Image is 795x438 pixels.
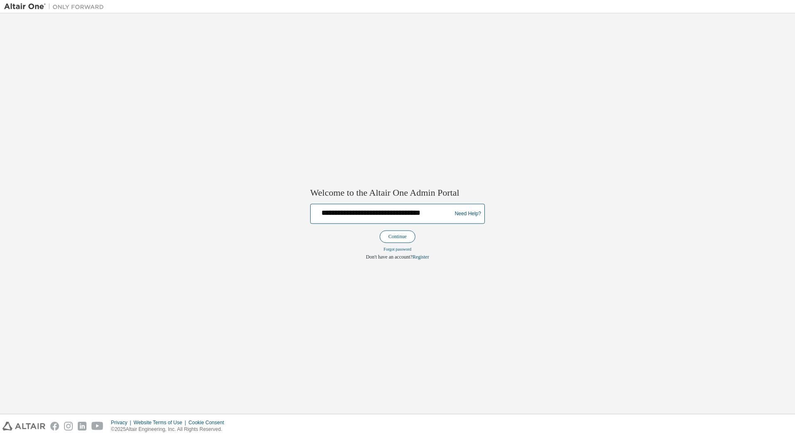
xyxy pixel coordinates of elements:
[188,419,229,426] div: Cookie Consent
[384,247,412,252] a: Forgot password
[78,422,86,431] img: linkedin.svg
[91,422,104,431] img: youtube.svg
[133,419,188,426] div: Website Terms of Use
[412,254,429,260] a: Register
[380,231,415,243] button: Continue
[4,2,108,11] img: Altair One
[64,422,73,431] img: instagram.svg
[2,422,45,431] img: altair_logo.svg
[50,422,59,431] img: facebook.svg
[310,187,485,199] h2: Welcome to the Altair One Admin Portal
[455,214,481,214] a: Need Help?
[111,419,133,426] div: Privacy
[366,254,412,260] span: Don't have an account?
[111,426,229,433] p: © 2025 Altair Engineering, Inc. All Rights Reserved.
